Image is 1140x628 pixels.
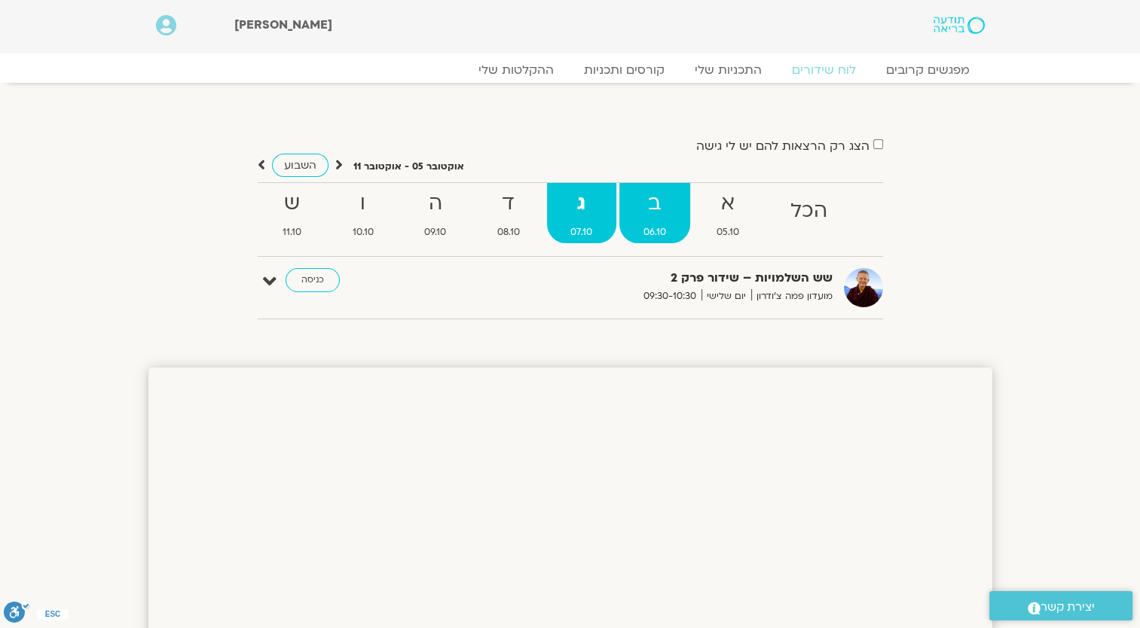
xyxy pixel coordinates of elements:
p: אוקטובר 05 - אוקטובר 11 [353,159,464,175]
span: 11.10 [259,224,326,240]
span: יצירת קשר [1041,597,1095,617]
span: מועדון פמה צ'ודרון [751,288,833,304]
span: 09:30-10:30 [638,288,701,304]
strong: ד [473,187,544,221]
a: ב06.10 [619,183,690,243]
strong: ג [547,187,617,221]
strong: ו [329,187,398,221]
a: מפגשים קרובים [871,62,985,78]
strong: הכל [766,194,851,228]
span: 10.10 [329,224,398,240]
a: ג07.10 [547,183,617,243]
a: ד08.10 [473,183,544,243]
span: השבוע [284,158,316,172]
span: 05.10 [693,224,764,240]
nav: Menu [156,62,985,78]
span: 06.10 [619,224,690,240]
a: הכל [766,183,851,243]
a: כניסה [286,268,340,292]
span: 09.10 [401,224,471,240]
strong: א [693,187,764,221]
span: [PERSON_NAME] [234,17,332,33]
strong: ב [619,187,690,221]
a: א05.10 [693,183,764,243]
a: ה09.10 [401,183,471,243]
a: ו10.10 [329,183,398,243]
strong: ה [401,187,471,221]
span: יום שלישי [701,288,751,304]
a: לוח שידורים [777,62,871,78]
a: ש11.10 [259,183,326,243]
a: קורסים ותכניות [569,62,680,78]
span: 08.10 [473,224,544,240]
a: יצירת קשר [989,591,1132,620]
span: 07.10 [547,224,617,240]
a: ההקלטות שלי [463,62,569,78]
label: הצג רק הרצאות להם יש לי גישה [696,139,870,153]
strong: ש [259,187,326,221]
a: התכניות שלי [680,62,777,78]
strong: שש השלמויות – שידור פרק 2 [463,268,833,288]
a: השבוע [272,154,329,177]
